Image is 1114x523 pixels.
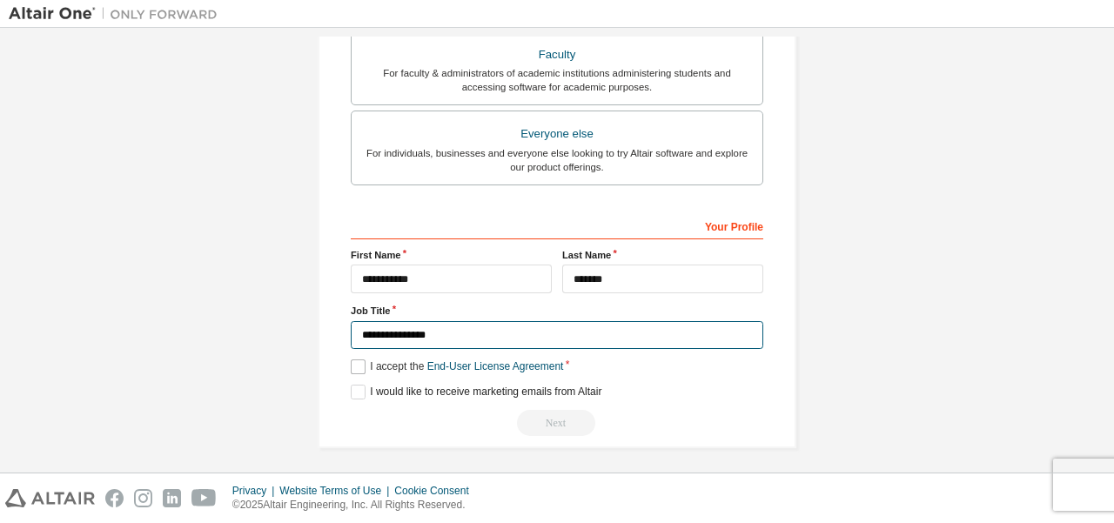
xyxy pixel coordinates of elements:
[9,5,226,23] img: Altair One
[362,122,752,146] div: Everyone else
[191,489,217,507] img: youtube.svg
[105,489,124,507] img: facebook.svg
[562,248,763,262] label: Last Name
[232,484,279,498] div: Privacy
[362,43,752,67] div: Faculty
[394,484,479,498] div: Cookie Consent
[351,248,552,262] label: First Name
[362,66,752,94] div: For faculty & administrators of academic institutions administering students and accessing softwa...
[134,489,152,507] img: instagram.svg
[351,304,763,318] label: Job Title
[5,489,95,507] img: altair_logo.svg
[351,410,763,436] div: Read and acccept EULA to continue
[351,211,763,239] div: Your Profile
[351,359,563,374] label: I accept the
[427,360,564,372] a: End-User License Agreement
[362,146,752,174] div: For individuals, businesses and everyone else looking to try Altair software and explore our prod...
[232,498,480,513] p: © 2025 Altair Engineering, Inc. All Rights Reserved.
[163,489,181,507] img: linkedin.svg
[351,385,601,399] label: I would like to receive marketing emails from Altair
[279,484,394,498] div: Website Terms of Use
